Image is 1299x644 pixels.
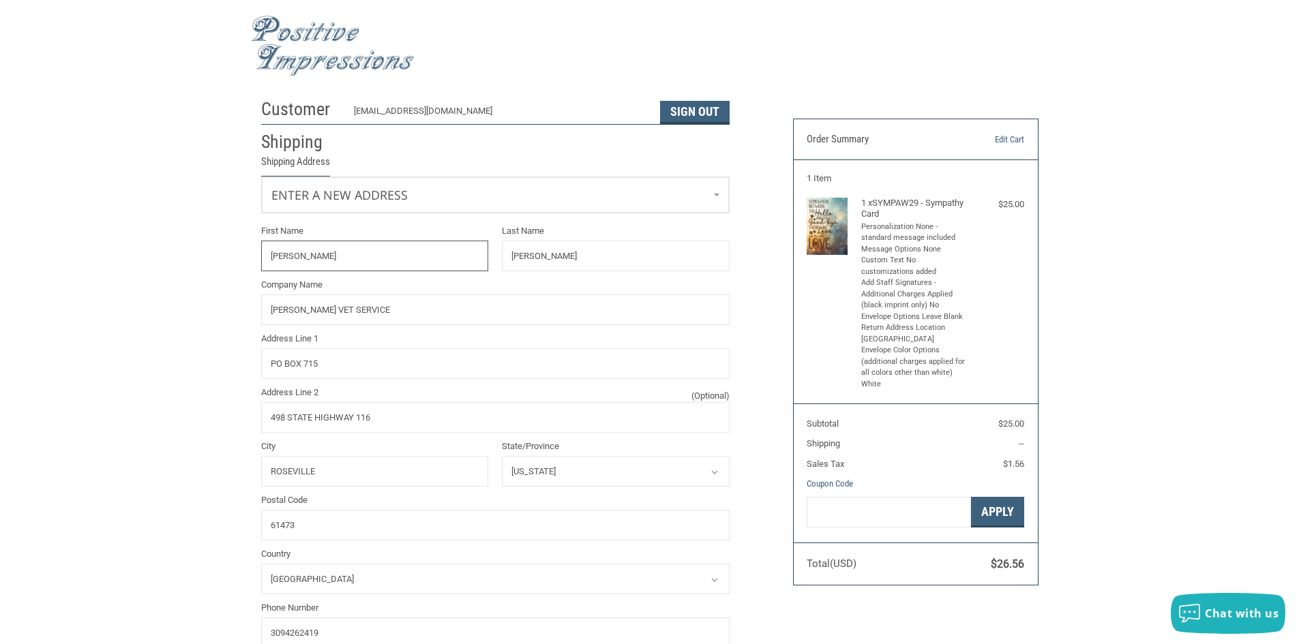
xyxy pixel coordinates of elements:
[991,557,1024,570] span: $26.56
[861,322,967,345] li: Return Address Location [GEOGRAPHIC_DATA]
[261,224,489,238] label: First Name
[261,154,330,177] legend: Shipping Address
[261,278,730,292] label: Company Name
[261,332,730,346] label: Address Line 1
[971,497,1024,527] button: Apply
[861,345,967,390] li: Envelope Color Options (additional charges applied for all colors other than white) White
[861,221,967,244] li: Personalization None - standard message included
[1205,606,1279,621] span: Chat with us
[261,493,730,507] label: Postal Code
[261,386,730,399] label: Address Line 2
[861,198,967,220] h4: 1 x SYMPAW29 - Sympathy Card
[261,98,341,121] h2: Customer
[861,244,967,256] li: Message Options None
[502,224,730,238] label: Last Name
[1019,438,1024,448] span: --
[660,101,730,124] button: Sign Out
[262,177,729,213] a: Enter or select a different address
[861,277,967,311] li: Add Staff Signatures - Additional Charges Applied (black imprint only) No
[861,311,967,323] li: Envelope Options Leave Blank
[271,187,408,203] span: Enter a new address
[861,255,967,277] li: Custom Text No customizations added
[502,440,730,453] label: State/Province
[807,173,1024,184] h3: 1 Item
[1003,459,1024,469] span: $1.56
[691,389,730,403] small: (Optional)
[998,418,1024,429] span: $25.00
[261,547,730,561] label: Country
[807,438,840,448] span: Shipping
[251,16,415,76] img: Positive Impressions
[261,131,341,153] h2: Shipping
[807,557,856,570] span: Total (USD)
[970,198,1024,211] div: $25.00
[807,133,955,147] h3: Order Summary
[261,440,489,453] label: City
[354,104,646,124] div: [EMAIL_ADDRESS][DOMAIN_NAME]
[807,497,971,527] input: Gift Certificate or Coupon Code
[807,478,853,489] a: Coupon Code
[1171,593,1285,634] button: Chat with us
[955,133,1024,147] a: Edit Cart
[261,601,730,615] label: Phone Number
[807,459,844,469] span: Sales Tax
[807,418,839,429] span: Subtotal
